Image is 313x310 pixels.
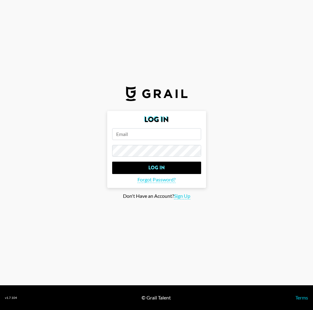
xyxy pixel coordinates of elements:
[295,295,308,300] a: Terms
[5,296,17,300] div: v 1.7.104
[112,116,201,123] h2: Log In
[174,193,190,199] span: Sign Up
[112,128,201,140] input: Email
[137,176,176,183] span: Forgot Password?
[112,162,201,174] input: Log In
[126,86,188,101] img: Grail Talent Logo
[142,295,171,301] div: © Grail Talent
[5,193,308,199] div: Don't Have an Account?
